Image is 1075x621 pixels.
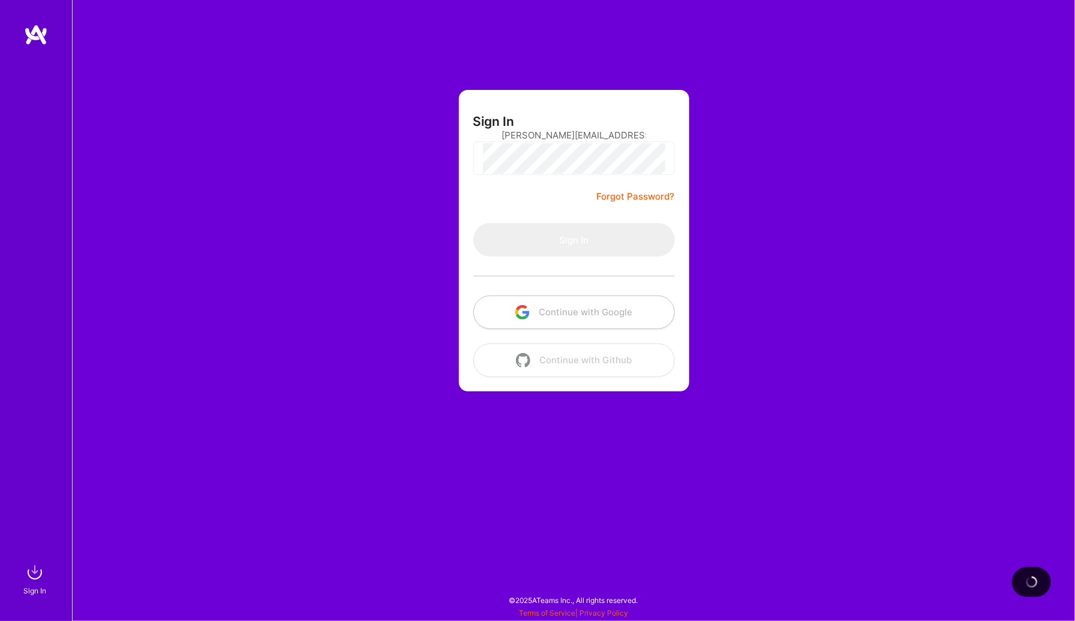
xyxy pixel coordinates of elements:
[502,120,646,150] input: Email...
[24,24,48,46] img: logo
[473,114,515,129] h3: Sign In
[515,305,530,319] img: icon
[473,296,675,329] button: Continue with Google
[72,585,1075,615] div: © 2025 ATeams Inc., All rights reserved.
[519,608,575,617] a: Terms of Service
[473,343,675,377] button: Continue with Github
[516,353,530,367] img: icon
[597,189,675,204] a: Forgot Password?
[23,560,47,584] img: sign in
[23,584,46,597] div: Sign In
[579,608,628,617] a: Privacy Policy
[473,223,675,257] button: Sign In
[1025,575,1038,589] img: loading
[519,608,628,617] span: |
[25,560,47,597] a: sign inSign In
